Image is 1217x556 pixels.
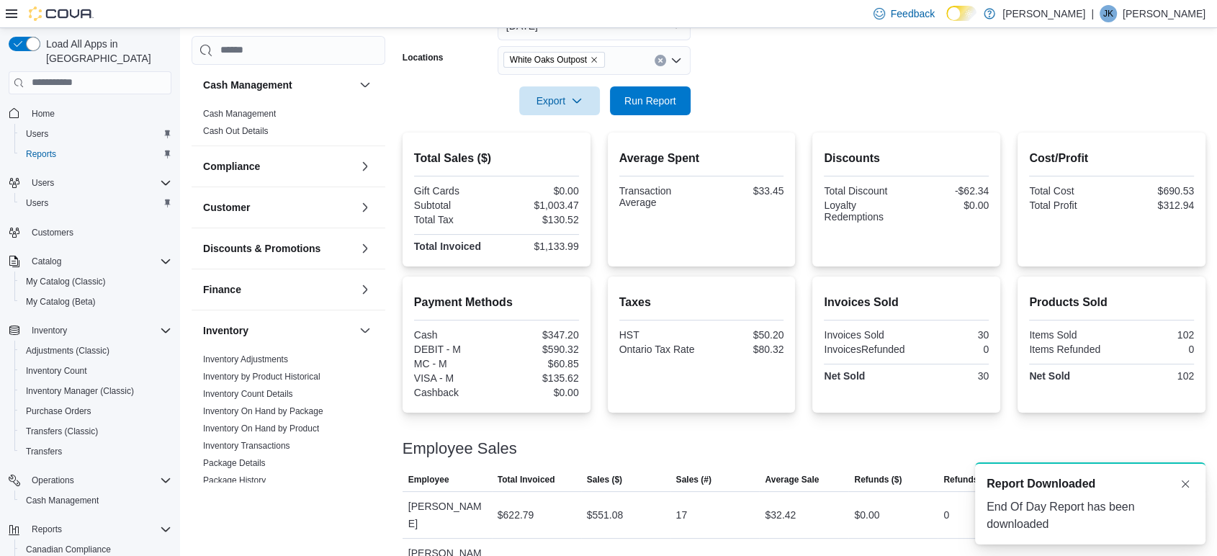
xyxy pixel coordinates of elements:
button: Adjustments (Classic) [14,341,177,361]
span: Inventory Manager (Classic) [26,385,134,397]
span: Catalog [26,253,171,270]
div: $0.00 [910,199,989,211]
span: Users [20,125,171,143]
a: My Catalog (Beta) [20,293,102,310]
button: Dismiss toast [1177,475,1194,493]
span: Sales ($) [587,474,622,485]
strong: Net Sold [824,370,865,382]
span: Inventory by Product Historical [203,371,320,382]
button: Customer [356,199,374,216]
span: Transfers [26,446,62,457]
div: $590.32 [499,344,578,355]
span: JK [1103,5,1113,22]
div: End Of Day Report has been downloaded [987,498,1194,533]
span: Operations [32,475,74,486]
span: Inventory [32,325,67,336]
div: 0 [1115,344,1194,355]
span: My Catalog (Beta) [26,296,96,308]
div: $135.62 [499,372,578,384]
button: Customer [203,200,354,215]
span: Inventory On Hand by Package [203,405,323,417]
div: Loyalty Redemptions [824,199,903,223]
div: MC - M [414,358,493,369]
span: Cash Out Details [203,125,269,137]
h2: Products Sold [1029,294,1194,311]
div: 30 [910,370,989,382]
h2: Cost/Profit [1029,150,1194,167]
div: Invoices Sold [824,329,903,341]
button: Remove White Oaks Outpost from selection in this group [590,55,598,64]
span: Customers [32,227,73,238]
span: Load All Apps in [GEOGRAPHIC_DATA] [40,37,171,66]
span: Purchase Orders [20,403,171,420]
button: Discounts & Promotions [356,240,374,257]
span: My Catalog (Classic) [20,273,171,290]
a: Cash Management [20,492,104,509]
span: Home [32,108,55,120]
button: Compliance [356,158,374,175]
div: Cashback [414,387,493,398]
p: | [1091,5,1094,22]
button: My Catalog (Classic) [14,272,177,292]
span: Transfers (Classic) [20,423,171,440]
div: $130.52 [499,214,578,225]
button: Export [519,86,600,115]
span: Users [26,128,48,140]
button: Inventory [356,322,374,339]
a: Customers [26,224,79,241]
div: $347.20 [499,329,578,341]
div: HST [619,329,699,341]
a: Inventory Adjustments [203,354,288,364]
button: Run Report [610,86,691,115]
button: Purchase Orders [14,401,177,421]
span: Report Downloaded [987,475,1095,493]
p: [PERSON_NAME] [1002,5,1085,22]
span: Adjustments (Classic) [26,345,109,357]
span: Transfers [20,443,171,460]
button: My Catalog (Beta) [14,292,177,312]
h2: Taxes [619,294,784,311]
img: Cova [29,6,94,21]
span: Reports [26,148,56,160]
button: Inventory Count [14,361,177,381]
button: Reports [26,521,68,538]
div: 17 [676,506,688,524]
button: Cash Management [203,78,354,92]
span: Inventory Transactions [203,440,290,452]
div: Total Cost [1029,185,1108,197]
span: Reports [32,524,62,535]
a: Transfers [20,443,68,460]
div: 102 [1115,329,1194,341]
button: Catalog [3,251,177,272]
div: Cash Management [192,105,385,145]
span: Employee [408,474,449,485]
div: $0.00 [499,387,578,398]
span: Inventory Adjustments [203,354,288,365]
a: My Catalog (Classic) [20,273,112,290]
span: Transfers (Classic) [26,426,98,437]
span: Operations [26,472,171,489]
span: Average Sale [765,474,819,485]
span: White Oaks Outpost [510,53,587,67]
span: Total Invoiced [498,474,555,485]
span: Dark Mode [946,21,947,22]
span: Package Details [203,457,266,469]
span: My Catalog (Classic) [26,276,106,287]
button: Users [14,193,177,213]
h3: Customer [203,200,250,215]
button: Operations [3,470,177,490]
h2: Total Sales ($) [414,150,579,167]
button: Catalog [26,253,67,270]
button: Operations [26,472,80,489]
a: Users [20,194,54,212]
a: Inventory Count [20,362,93,380]
span: Canadian Compliance [26,544,111,555]
button: Inventory Manager (Classic) [14,381,177,401]
strong: Total Invoiced [414,241,481,252]
div: Justin Keen [1100,5,1117,22]
span: Cash Management [26,495,99,506]
span: Inventory On Hand by Product [203,423,319,434]
span: Adjustments (Classic) [20,342,171,359]
div: 102 [1115,370,1194,382]
span: Reports [26,521,171,538]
